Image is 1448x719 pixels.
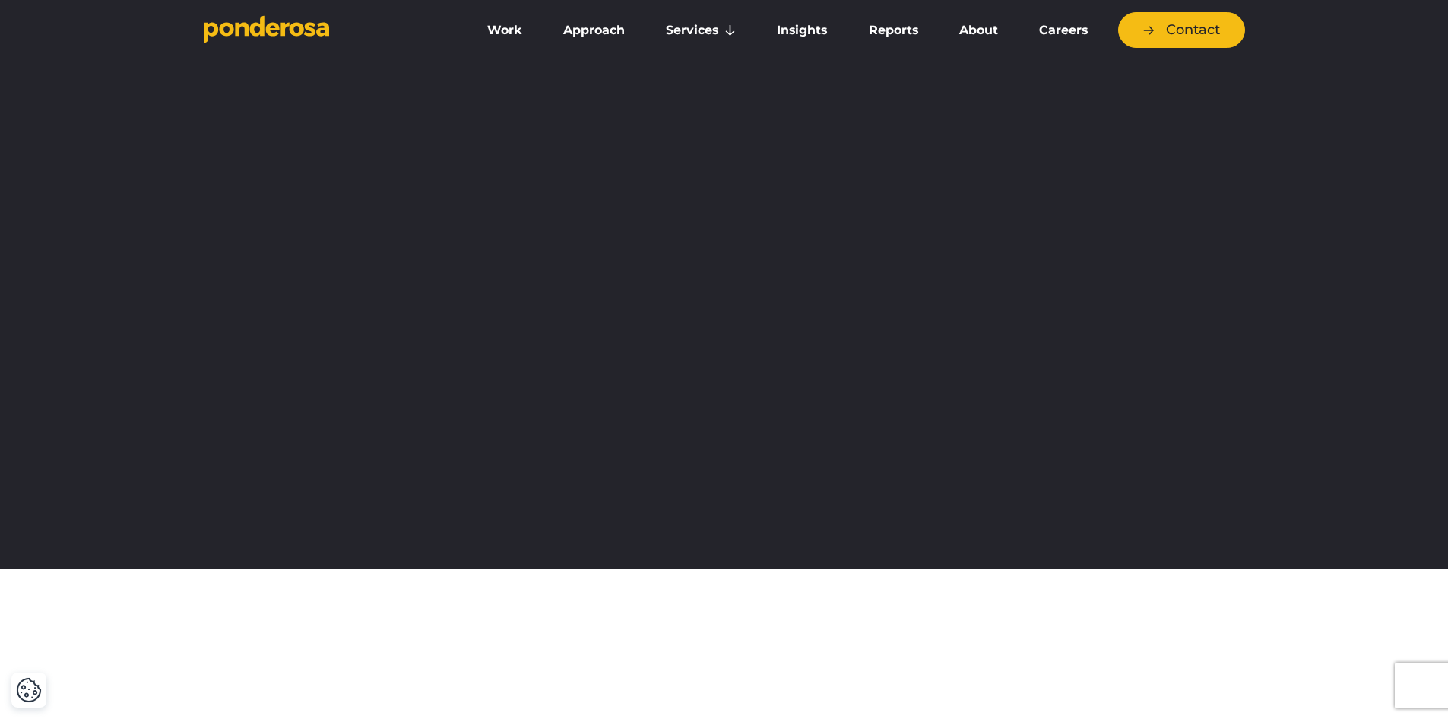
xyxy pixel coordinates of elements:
a: Contact [1118,12,1245,48]
button: Cookie Settings [16,677,42,703]
a: Careers [1022,14,1105,46]
a: Reports [851,14,936,46]
a: Approach [546,14,642,46]
a: Insights [759,14,844,46]
img: Revisit consent button [16,677,42,703]
a: Services [648,14,753,46]
a: Go to homepage [204,15,447,46]
a: Work [470,14,540,46]
a: About [942,14,1016,46]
